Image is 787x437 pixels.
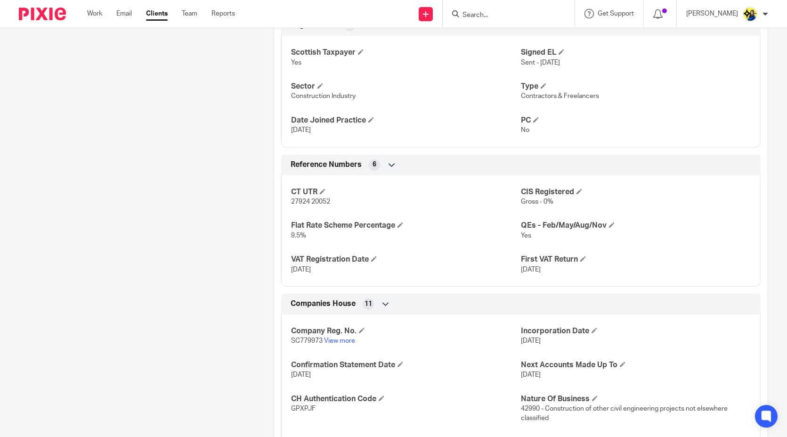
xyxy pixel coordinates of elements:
[521,221,751,231] h4: QEs - Feb/May/Aug/Nov
[291,405,316,412] span: GPXPJF
[521,394,751,404] h4: Nature Of Business
[291,127,311,133] span: [DATE]
[291,255,521,264] h4: VAT Registration Date
[521,187,751,197] h4: CIS Registered
[291,198,330,205] span: 27924 20052
[291,187,521,197] h4: CT UTR
[521,48,751,58] h4: Signed EL
[521,59,560,66] span: Sent - [DATE]
[521,127,529,133] span: No
[291,360,521,370] h4: Confirmation Statement Date
[291,394,521,404] h4: CH Authentication Code
[521,266,541,273] span: [DATE]
[521,405,728,421] span: 42990 - Construction of other civil engineering projects not elsewhere classified
[291,338,323,344] span: SC779973
[291,326,521,336] h4: Company Reg. No.
[686,9,738,18] p: [PERSON_NAME]
[521,326,751,336] h4: Incorporation Date
[211,9,235,18] a: Reports
[365,299,372,309] span: 11
[598,10,634,17] span: Get Support
[291,115,521,125] h4: Date Joined Practice
[291,59,301,66] span: Yes
[146,9,168,18] a: Clients
[291,82,521,91] h4: Sector
[291,48,521,58] h4: Scottish Taxpayer
[521,255,751,264] h4: First VAT Return
[291,371,311,378] span: [DATE]
[521,93,599,99] span: Contractors & Freelancers
[521,115,751,125] h4: PC
[291,93,356,99] span: Construction Industry
[324,338,355,344] a: View more
[743,7,758,22] img: Bobo-Starbridge%201.jpg
[291,232,306,239] span: 9.5%
[291,160,362,170] span: Reference Numbers
[373,160,376,169] span: 6
[87,9,102,18] a: Work
[521,198,553,205] span: Gross - 0%
[521,82,751,91] h4: Type
[521,371,541,378] span: [DATE]
[521,232,531,239] span: Yes
[291,221,521,231] h4: Flat Rate Scheme Percentage
[521,338,541,344] span: [DATE]
[291,266,311,273] span: [DATE]
[19,8,66,20] img: Pixie
[291,299,356,309] span: Companies House
[116,9,132,18] a: Email
[521,360,751,370] h4: Next Accounts Made Up To
[462,11,546,20] input: Search
[182,9,197,18] a: Team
